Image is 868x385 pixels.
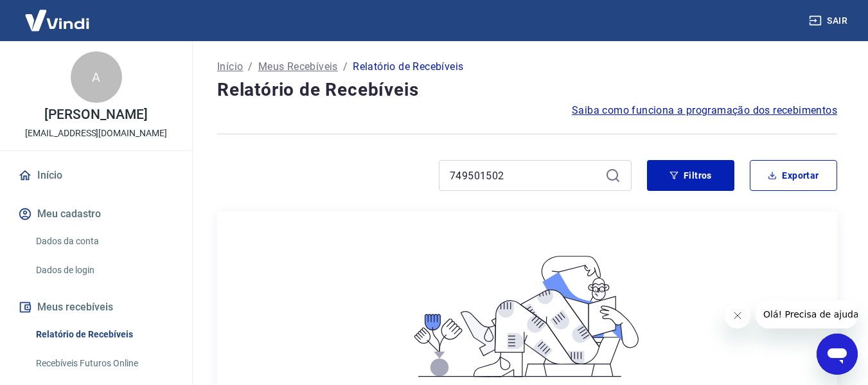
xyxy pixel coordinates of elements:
p: / [248,59,252,75]
a: Início [217,59,243,75]
img: Vindi [15,1,99,40]
iframe: Fechar mensagem [725,303,750,328]
h4: Relatório de Recebíveis [217,77,837,103]
a: Dados de login [31,257,177,283]
div: A [71,51,122,103]
p: Relatório de Recebíveis [353,59,463,75]
button: Exportar [750,160,837,191]
a: Recebíveis Futuros Online [31,350,177,377]
p: / [343,59,348,75]
span: Olá! Precisa de ajuda? [8,9,108,19]
iframe: Mensagem da empresa [756,300,858,328]
a: Dados da conta [31,228,177,255]
p: [EMAIL_ADDRESS][DOMAIN_NAME] [25,127,167,140]
button: Sair [806,9,853,33]
a: Meus Recebíveis [258,59,338,75]
a: Relatório de Recebíveis [31,321,177,348]
button: Meu cadastro [15,200,177,228]
a: Início [15,161,177,190]
a: Saiba como funciona a programação dos recebimentos [572,103,837,118]
iframe: Botão para abrir a janela de mensagens [817,334,858,375]
p: [PERSON_NAME] [44,108,147,121]
button: Filtros [647,160,734,191]
input: Busque pelo número do pedido [450,166,600,185]
button: Meus recebíveis [15,293,177,321]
